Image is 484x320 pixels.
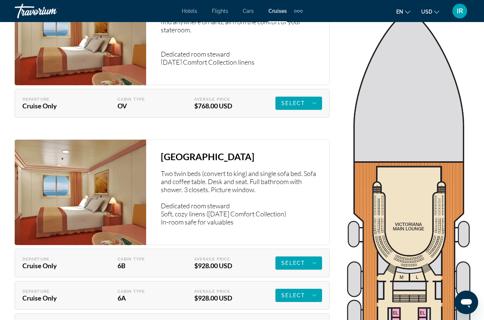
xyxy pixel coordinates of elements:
[22,257,92,262] div: Departure
[194,102,245,110] div: $768.00 USD
[194,262,245,270] div: $928.00 USD
[194,289,245,294] div: Average Price
[15,1,88,21] a: Travorium
[275,256,322,270] button: Select
[161,10,322,65] p: A picture window gives you views of scenery you won’t find anywhere on land, all from the comfort...
[268,8,287,14] a: Cruises
[118,294,169,302] div: 6A
[281,100,305,106] span: Select
[118,289,169,294] div: Cabin Type
[194,257,245,262] div: Average Price
[194,97,245,102] div: Average Price
[118,97,169,102] div: Cabin Type
[450,3,469,19] button: User Menu
[22,262,92,270] div: Cruise Only
[15,140,146,245] img: 1597406182.png
[22,294,92,302] div: Cruise Only
[161,169,322,224] p: Two twin beds (convert to king) and single sofa bed. Sofa and coffee table. Desk and seat. Full b...
[421,9,432,15] span: USD
[294,5,303,17] button: Extra navigation items
[182,8,197,14] a: Hotels
[118,262,169,270] div: 6B
[455,291,478,314] iframe: Button to launch messaging window
[421,6,439,17] button: Change currency
[281,260,305,266] span: Select
[22,97,92,102] div: Departure
[194,294,245,302] div: $928.00 USD
[396,9,403,15] span: en
[457,7,463,15] span: IR
[396,6,410,17] button: Change language
[118,102,169,110] div: OV
[212,8,228,14] a: Flights
[118,257,169,262] div: Cabin Type
[22,102,92,110] div: Cruise Only
[243,8,254,14] a: Cars
[22,289,92,294] div: Departure
[281,292,305,298] span: Select
[161,151,322,162] h3: [GEOGRAPHIC_DATA]
[275,97,322,110] button: Select
[275,289,322,302] button: Select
